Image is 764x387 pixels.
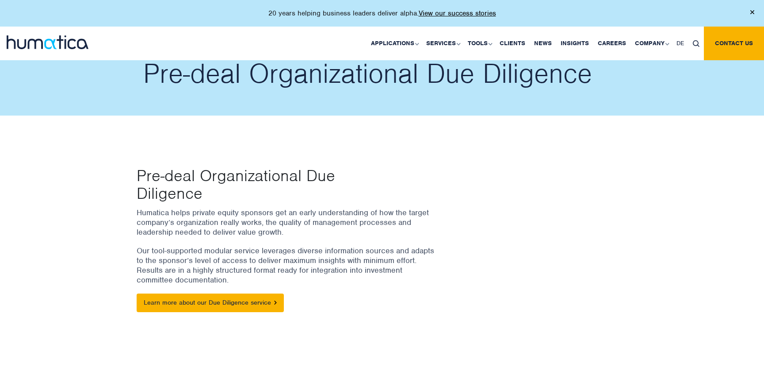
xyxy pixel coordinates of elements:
[556,27,593,60] a: Insights
[630,27,672,60] a: Company
[422,27,463,60] a: Services
[530,27,556,60] a: News
[704,27,764,60] a: Contact us
[367,27,422,60] a: Applications
[137,208,437,237] p: Humatica helps private equity sponsors get an early understanding of how the target company’s org...
[463,27,495,60] a: Tools
[593,27,630,60] a: Careers
[137,246,437,285] p: Our tool-supported modular service leverages diverse information sources and adapts to the sponso...
[672,27,688,60] a: DE
[7,35,88,49] img: logo
[137,294,284,312] a: Learn more about our Due Diligence service
[676,39,684,47] span: DE
[495,27,530,60] a: Clients
[137,166,403,202] p: Pre-deal Organizational Due Diligence
[419,9,496,18] a: View our success stories
[693,40,699,47] img: search_icon
[143,60,634,87] h2: Pre-deal Organizational Due Diligence
[268,9,496,18] p: 20 years helping business leaders deliver alpha.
